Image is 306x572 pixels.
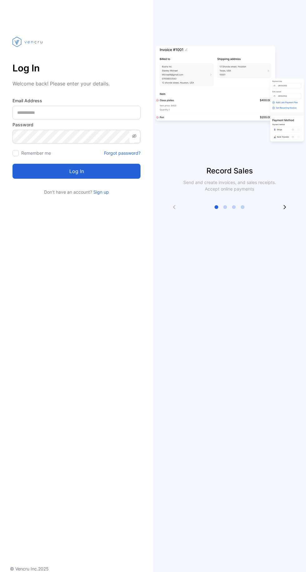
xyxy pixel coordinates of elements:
p: Record Sales [153,165,306,177]
img: slider image [153,25,306,165]
p: Welcome back! Please enter your details. [12,80,141,87]
label: Password [12,121,141,128]
a: Forgot password? [104,150,141,156]
p: Don't have an account? [12,189,141,195]
p: Log In [12,61,141,75]
img: vencru logo [12,25,44,59]
label: Email Address [12,97,141,104]
button: Log in [12,164,141,179]
p: Send and create invoices, and sales receipts. Accept online payments [180,179,279,192]
label: Remember me [21,150,51,156]
a: Sign up [92,189,109,195]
